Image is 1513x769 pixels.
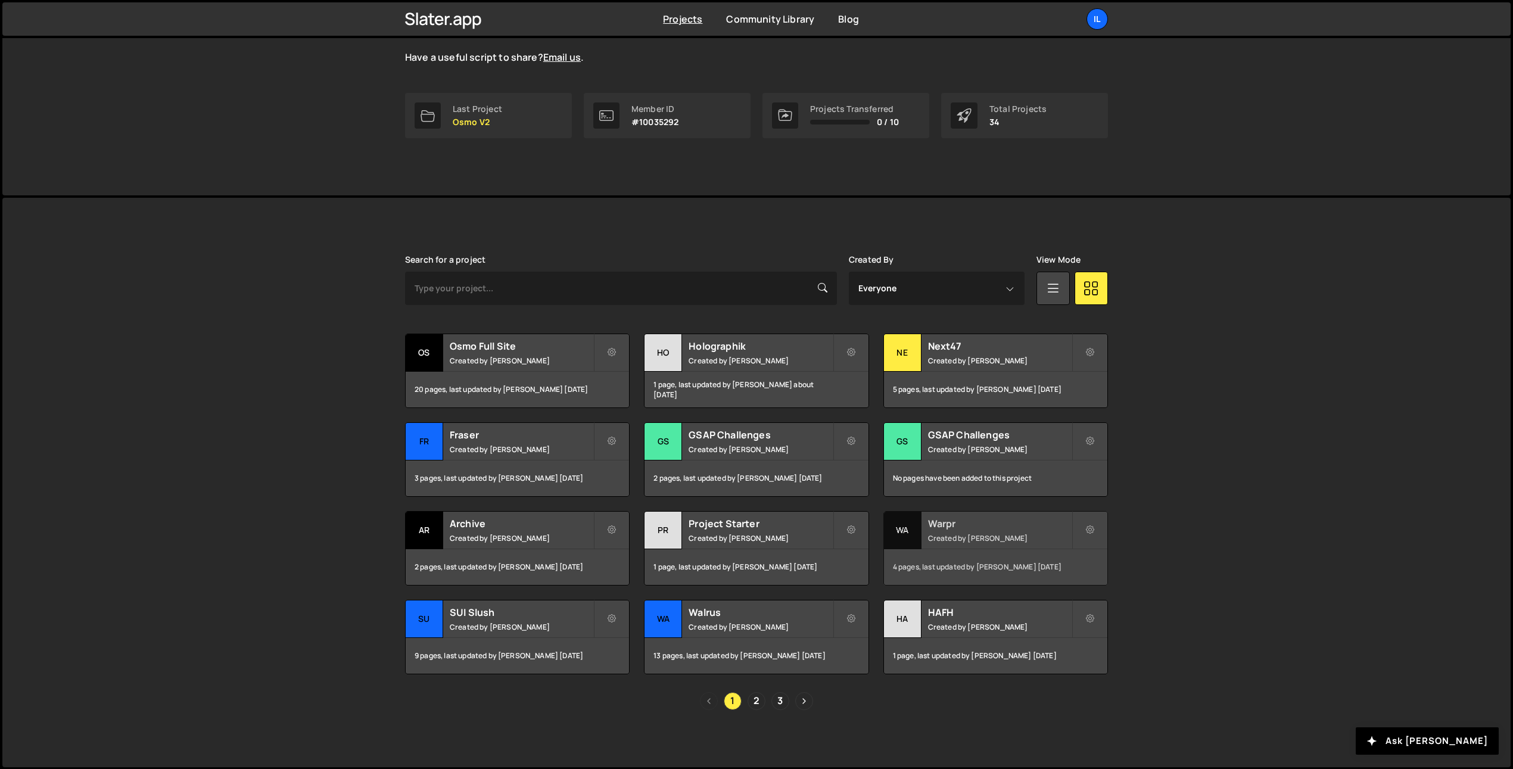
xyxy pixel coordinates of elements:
h2: Fraser [450,428,593,441]
p: #10035292 [631,117,678,127]
a: GS GSAP Challenges Created by [PERSON_NAME] 2 pages, last updated by [PERSON_NAME] [DATE] [644,422,868,497]
a: Email us [543,51,581,64]
p: 34 [989,117,1047,127]
div: 1 page, last updated by [PERSON_NAME] [DATE] [884,638,1107,674]
div: 5 pages, last updated by [PERSON_NAME] [DATE] [884,372,1107,407]
div: 1 page, last updated by [PERSON_NAME] [DATE] [645,549,868,585]
div: 2 pages, last updated by [PERSON_NAME] [DATE] [406,549,629,585]
div: 2 pages, last updated by [PERSON_NAME] [DATE] [645,460,868,496]
small: Created by [PERSON_NAME] [928,356,1072,366]
input: Type your project... [405,272,837,305]
div: HA [884,600,922,638]
a: Last Project Osmo V2 [405,93,572,138]
div: 4 pages, last updated by [PERSON_NAME] [DATE] [884,549,1107,585]
span: 0 / 10 [877,117,899,127]
a: HA HAFH Created by [PERSON_NAME] 1 page, last updated by [PERSON_NAME] [DATE] [883,600,1108,674]
small: Created by [PERSON_NAME] [689,533,832,543]
small: Created by [PERSON_NAME] [689,444,832,454]
div: 3 pages, last updated by [PERSON_NAME] [DATE] [406,460,629,496]
p: Osmo V2 [453,117,502,127]
a: Il [1087,8,1108,30]
a: Page 3 [771,692,789,710]
div: 20 pages, last updated by [PERSON_NAME] [DATE] [406,372,629,407]
h2: Walrus [689,606,832,619]
small: Created by [PERSON_NAME] [689,356,832,366]
label: View Mode [1036,255,1081,264]
small: Created by [PERSON_NAME] [928,533,1072,543]
a: GS GSAP Challenges Created by [PERSON_NAME] No pages have been added to this project [883,422,1108,497]
label: Search for a project [405,255,485,264]
a: Ho Holographik Created by [PERSON_NAME] 1 page, last updated by [PERSON_NAME] about [DATE] [644,334,868,408]
div: Wa [884,512,922,549]
a: Os Osmo Full Site Created by [PERSON_NAME] 20 pages, last updated by [PERSON_NAME] [DATE] [405,334,630,408]
div: Fr [406,423,443,460]
a: Wa Warpr Created by [PERSON_NAME] 4 pages, last updated by [PERSON_NAME] [DATE] [883,511,1108,586]
div: 1 page, last updated by [PERSON_NAME] about [DATE] [645,372,868,407]
div: GS [884,423,922,460]
h2: Holographik [689,340,832,353]
small: Created by [PERSON_NAME] [689,622,832,632]
a: Page 2 [748,692,765,710]
div: 13 pages, last updated by [PERSON_NAME] [DATE] [645,638,868,674]
h2: Osmo Full Site [450,340,593,353]
a: Next page [795,692,813,710]
div: Member ID [631,104,678,114]
h2: Next47 [928,340,1072,353]
a: Community Library [726,13,814,26]
div: Wa [645,600,682,638]
a: Projects [663,13,702,26]
h2: HAFH [928,606,1072,619]
div: Pagination [405,692,1108,710]
h2: GSAP Challenges [689,428,832,441]
small: Created by [PERSON_NAME] [928,444,1072,454]
label: Created By [849,255,894,264]
div: 9 pages, last updated by [PERSON_NAME] [DATE] [406,638,629,674]
div: Pr [645,512,682,549]
small: Created by [PERSON_NAME] [450,444,593,454]
h2: Archive [450,517,593,530]
div: Ho [645,334,682,372]
button: Ask [PERSON_NAME] [1356,727,1499,755]
div: Ne [884,334,922,372]
small: Created by [PERSON_NAME] [450,622,593,632]
a: Ar Archive Created by [PERSON_NAME] 2 pages, last updated by [PERSON_NAME] [DATE] [405,511,630,586]
h2: GSAP Challenges [928,428,1072,441]
a: Ne Next47 Created by [PERSON_NAME] 5 pages, last updated by [PERSON_NAME] [DATE] [883,334,1108,408]
h2: Warpr [928,517,1072,530]
div: Projects Transferred [810,104,899,114]
h2: SUI Slush [450,606,593,619]
div: Last Project [453,104,502,114]
a: Pr Project Starter Created by [PERSON_NAME] 1 page, last updated by [PERSON_NAME] [DATE] [644,511,868,586]
div: SU [406,600,443,638]
small: Created by [PERSON_NAME] [450,533,593,543]
div: Total Projects [989,104,1047,114]
a: Blog [838,13,859,26]
small: Created by [PERSON_NAME] [928,622,1072,632]
a: SU SUI Slush Created by [PERSON_NAME] 9 pages, last updated by [PERSON_NAME] [DATE] [405,600,630,674]
div: GS [645,423,682,460]
div: Os [406,334,443,372]
div: Ar [406,512,443,549]
small: Created by [PERSON_NAME] [450,356,593,366]
div: No pages have been added to this project [884,460,1107,496]
h2: Project Starter [689,517,832,530]
a: Fr Fraser Created by [PERSON_NAME] 3 pages, last updated by [PERSON_NAME] [DATE] [405,422,630,497]
a: Wa Walrus Created by [PERSON_NAME] 13 pages, last updated by [PERSON_NAME] [DATE] [644,600,868,674]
